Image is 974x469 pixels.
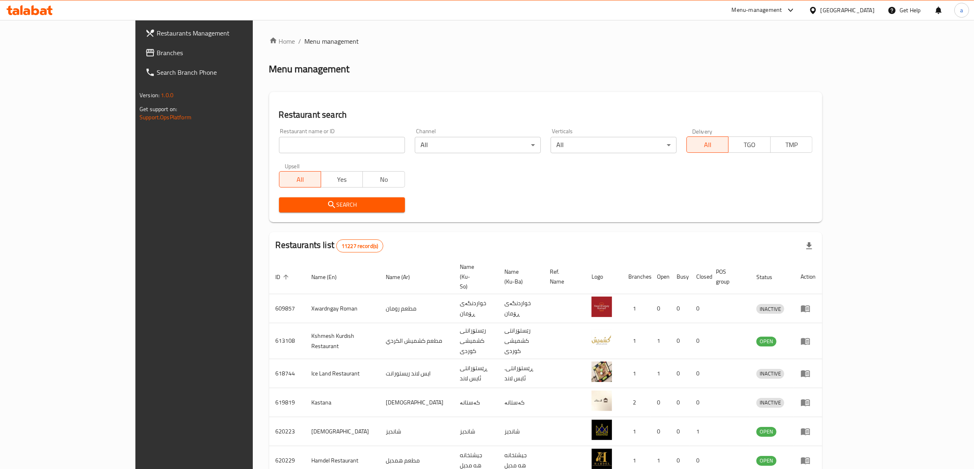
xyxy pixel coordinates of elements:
[801,398,816,407] div: Menu
[279,109,812,121] h2: Restaurant search
[756,369,784,378] span: INACTIVE
[756,337,776,346] span: OPEN
[670,388,690,417] td: 0
[139,90,160,100] span: Version:
[453,417,498,446] td: شانديز
[756,304,784,314] span: INACTIVE
[139,112,191,123] a: Support.OpsPlatform
[305,294,379,323] td: Xwardngay Roman
[157,67,292,77] span: Search Branch Phone
[622,323,650,359] td: 1
[732,5,782,15] div: Menu-management
[686,136,729,153] button: All
[279,171,321,188] button: All
[592,449,612,469] img: Hamdel Restaurant
[498,417,544,446] td: شانديز
[592,420,612,440] img: Shandiz
[801,368,816,378] div: Menu
[650,294,670,323] td: 0
[279,137,405,153] input: Search for restaurant name or ID..
[770,136,812,153] button: TMP
[670,323,690,359] td: 0
[379,417,453,446] td: شانديز
[551,137,677,153] div: All
[670,294,690,323] td: 0
[269,63,350,76] h2: Menu management
[157,48,292,58] span: Branches
[305,323,379,359] td: Kshmesh Kurdish Restaurant
[690,139,725,151] span: All
[774,139,809,151] span: TMP
[321,171,363,188] button: Yes
[276,272,291,282] span: ID
[336,239,383,252] div: Total records count
[279,197,405,212] button: Search
[670,417,690,446] td: 0
[362,171,405,188] button: No
[622,388,650,417] td: 2
[728,136,770,153] button: TGO
[622,294,650,323] td: 1
[756,456,776,465] span: OPEN
[283,174,318,185] span: All
[337,242,383,250] span: 11227 record(s)
[379,388,453,417] td: [DEMOGRAPHIC_DATA]
[756,304,784,314] div: INACTIVE
[379,359,453,388] td: ايس لاند ريستورانت
[690,323,709,359] td: 0
[650,388,670,417] td: 0
[716,267,740,286] span: POS group
[305,417,379,446] td: [DEMOGRAPHIC_DATA]
[821,6,875,15] div: [GEOGRAPHIC_DATA]
[276,239,384,252] h2: Restaurants list
[504,267,534,286] span: Name (Ku-Ba)
[305,359,379,388] td: Ice Land Restaurant
[498,359,544,388] td: .ڕێستۆرانتی ئایس لاند
[670,259,690,294] th: Busy
[650,417,670,446] td: 0
[592,391,612,411] img: Kastana
[379,323,453,359] td: مطعم كشميش الكردي
[299,36,301,46] li: /
[139,23,298,43] a: Restaurants Management
[690,294,709,323] td: 0
[801,456,816,465] div: Menu
[756,272,783,282] span: Status
[453,294,498,323] td: خواردنگەی ڕۆمان
[366,174,401,185] span: No
[415,137,541,153] div: All
[453,359,498,388] td: ڕێستۆرانتی ئایس لاند
[799,236,819,256] div: Export file
[453,388,498,417] td: کەستانە
[794,259,822,294] th: Action
[286,200,398,210] span: Search
[386,272,421,282] span: Name (Ar)
[453,323,498,359] td: رێستۆرانتی کشمیشى كوردى
[650,259,670,294] th: Open
[732,139,767,151] span: TGO
[161,90,173,100] span: 1.0.0
[690,417,709,446] td: 1
[139,104,177,114] span: Get support on:
[285,163,300,169] label: Upsell
[690,359,709,388] td: 0
[801,427,816,436] div: Menu
[756,337,776,346] div: OPEN
[650,323,670,359] td: 1
[670,359,690,388] td: 0
[498,323,544,359] td: رێستۆرانتی کشمیشى كوردى
[692,128,713,134] label: Delivery
[324,174,360,185] span: Yes
[650,359,670,388] td: 1
[379,294,453,323] td: مطعم رومان
[139,63,298,82] a: Search Branch Phone
[622,417,650,446] td: 1
[622,359,650,388] td: 1
[756,427,776,436] span: OPEN
[592,329,612,350] img: Kshmesh Kurdish Restaurant
[139,43,298,63] a: Branches
[498,294,544,323] td: خواردنگەی ڕۆمان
